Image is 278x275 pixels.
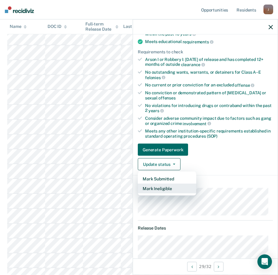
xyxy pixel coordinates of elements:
[235,83,254,88] span: offense
[263,5,273,14] div: J
[145,70,273,80] div: No outstanding wants, warrants, or detainers for Class A–E
[187,262,197,271] button: Previous Opportunity
[180,32,196,36] span: years
[138,225,273,230] dt: Release Dates
[123,24,153,29] div: Last Viewed
[138,180,273,186] dt: Incarceration
[183,39,213,44] span: requirements
[257,254,272,269] div: Open Intercom Messenger
[5,6,34,13] img: Recidiviz
[145,129,273,139] div: Meets any other institution-specific requirements established in standard operating procedures
[145,82,273,88] div: No current or prior conviction for an excluded
[214,262,223,271] button: Next Opportunity
[145,90,273,101] div: No conviction or demonstrated pattern of [MEDICAL_DATA] or sexual
[145,103,273,113] div: No violations for introducing drugs or contraband within the past 2
[148,108,164,113] span: years
[138,144,188,156] button: Generate Paperwork
[85,22,118,32] div: Full-term Release Date
[181,62,205,67] span: clearance
[183,121,211,126] span: involvement
[145,39,273,45] div: Meets educational
[138,174,196,184] button: Mark Submitted
[48,24,67,29] div: DOC ID
[145,75,165,80] span: felonies
[138,158,180,170] button: Update status
[145,57,273,67] div: Arson I or Robbery I: [DATE] of release and has completed 12+ months of outside
[138,184,196,193] button: Mark Ineligible
[158,95,176,100] span: offenses
[207,134,217,139] span: (SOP)
[145,116,273,126] div: Consider adverse community impact due to factors such as gang or organized crime
[133,258,278,274] div: 29 / 32
[10,24,27,29] div: Name
[138,49,273,54] div: Requirements to check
